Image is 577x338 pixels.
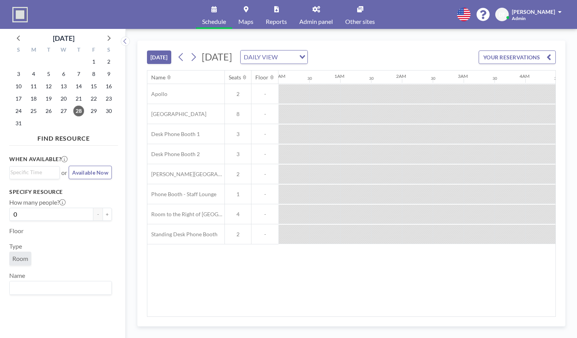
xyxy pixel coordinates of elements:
span: or [61,169,67,177]
span: - [251,231,278,238]
span: Admin [512,15,526,21]
span: DAILY VIEW [242,52,279,62]
span: Wednesday, August 20, 2025 [58,93,69,104]
span: Saturday, August 23, 2025 [103,93,114,104]
div: Search for option [241,50,307,64]
span: Thursday, August 7, 2025 [73,69,84,79]
img: organization-logo [12,7,28,22]
div: Name [151,74,165,81]
div: Floor [255,74,268,81]
span: [PERSON_NAME][GEOGRAPHIC_DATA] [147,171,224,178]
span: - [251,111,278,118]
div: F [86,45,101,55]
div: 12AM [273,73,285,79]
span: Admin panel [299,18,333,25]
span: 1 [225,191,251,198]
span: Sunday, August 24, 2025 [13,106,24,116]
span: Room [12,255,28,262]
span: Wednesday, August 13, 2025 [58,81,69,92]
input: Search for option [280,52,295,62]
span: Standing Desk Phone Booth [147,231,218,238]
span: 2 [225,91,251,98]
span: Tuesday, August 19, 2025 [43,93,54,104]
span: Thursday, August 14, 2025 [73,81,84,92]
span: Desk Phone Booth 2 [147,151,200,158]
span: Room to the Right of [GEOGRAPHIC_DATA] [147,211,224,218]
span: Phone Booth - Staff Lounge [147,191,216,198]
span: Desk Phone Booth 1 [147,131,200,138]
button: Available Now [69,166,112,179]
span: 4 [225,211,251,218]
div: 30 [431,76,435,81]
h3: Specify resource [9,188,112,195]
div: Search for option [10,166,59,178]
span: [DATE] [202,51,232,62]
span: - [251,151,278,158]
span: - [251,191,278,198]
span: Tuesday, August 12, 2025 [43,81,54,92]
div: 30 [554,76,559,81]
span: Friday, August 29, 2025 [88,106,99,116]
div: Seats [229,74,241,81]
span: Apollo [147,91,167,98]
h4: FIND RESOURCE [9,131,118,142]
span: Sunday, August 10, 2025 [13,81,24,92]
span: Sunday, August 17, 2025 [13,93,24,104]
label: Floor [9,227,24,235]
span: Wednesday, August 6, 2025 [58,69,69,79]
span: Thursday, August 28, 2025 [73,106,84,116]
div: Search for option [10,281,111,294]
div: 1AM [334,73,344,79]
input: Search for option [10,283,107,293]
button: YOUR RESERVATIONS [479,50,556,64]
span: Friday, August 8, 2025 [88,69,99,79]
span: 2 [225,171,251,178]
span: Sunday, August 31, 2025 [13,118,24,129]
button: + [103,208,112,221]
span: Sunday, August 3, 2025 [13,69,24,79]
div: M [26,45,41,55]
span: - [251,91,278,98]
div: 2AM [396,73,406,79]
span: 3 [225,131,251,138]
div: 30 [369,76,374,81]
span: Saturday, August 30, 2025 [103,106,114,116]
div: W [56,45,71,55]
div: 30 [307,76,312,81]
label: Name [9,272,25,279]
span: Monday, August 11, 2025 [28,81,39,92]
span: Maps [238,18,253,25]
span: Saturday, August 16, 2025 [103,81,114,92]
span: - [251,171,278,178]
span: 8 [225,111,251,118]
label: Type [9,242,22,250]
span: Monday, August 25, 2025 [28,106,39,116]
div: 3AM [458,73,468,79]
span: 3 [225,151,251,158]
span: Tuesday, August 26, 2025 [43,106,54,116]
span: Friday, August 22, 2025 [88,93,99,104]
span: Monday, August 4, 2025 [28,69,39,79]
div: 30 [493,76,497,81]
span: Saturday, August 9, 2025 [103,69,114,79]
span: 2 [225,231,251,238]
div: S [11,45,26,55]
span: Monday, August 18, 2025 [28,93,39,104]
span: Other sites [345,18,375,25]
span: Schedule [202,18,226,25]
div: [DATE] [53,33,74,44]
button: [DATE] [147,50,171,64]
span: Thursday, August 21, 2025 [73,93,84,104]
span: [PERSON_NAME] [512,8,555,15]
span: Reports [266,18,287,25]
div: T [41,45,56,55]
span: DT [499,11,505,18]
button: - [93,208,103,221]
span: Saturday, August 2, 2025 [103,56,114,67]
input: Search for option [10,168,55,177]
div: T [71,45,86,55]
span: - [251,211,278,218]
span: - [251,131,278,138]
span: Friday, August 15, 2025 [88,81,99,92]
span: Available Now [72,169,108,176]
